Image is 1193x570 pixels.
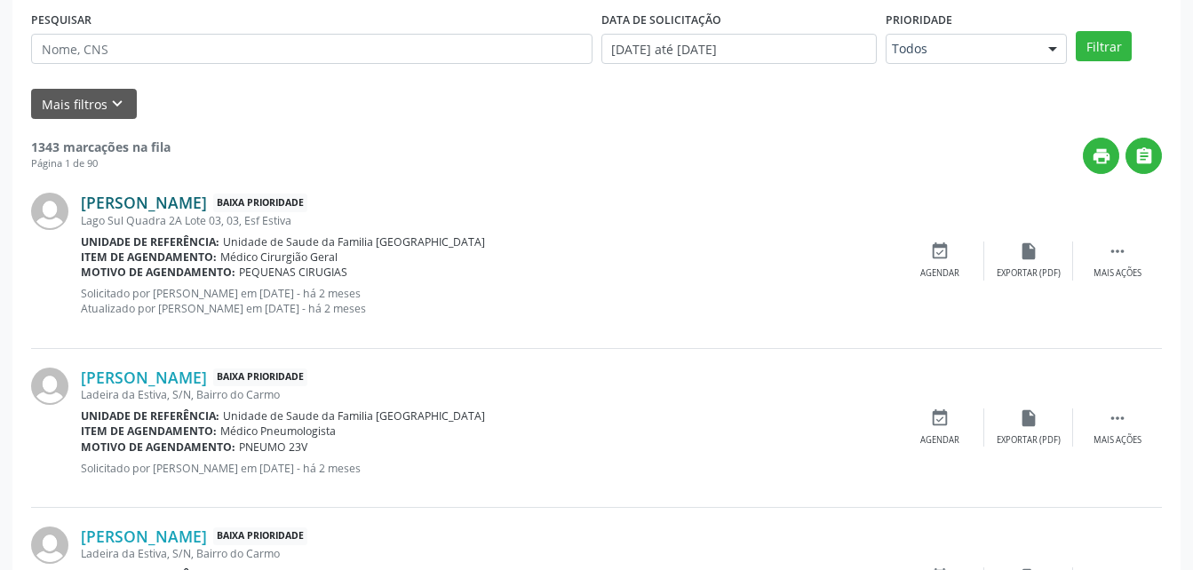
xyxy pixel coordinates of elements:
[1019,408,1038,428] i: insert_drive_file
[81,286,895,316] p: Solicitado por [PERSON_NAME] em [DATE] - há 2 meses Atualizado por [PERSON_NAME] em [DATE] - há 2...
[81,234,219,249] b: Unidade de referência:
[1094,434,1141,447] div: Mais ações
[886,6,952,34] label: Prioridade
[601,34,878,64] input: Selecione um intervalo
[930,241,950,261] i: event_available
[107,94,127,114] i: keyboard_arrow_down
[31,368,68,405] img: img
[31,89,137,120] button: Mais filtroskeyboard_arrow_down
[81,265,235,280] b: Motivo de agendamento:
[1083,138,1119,174] button: print
[920,267,959,280] div: Agendar
[220,249,338,265] span: Médico Cirurgião Geral
[81,439,235,455] b: Motivo de agendamento:
[213,527,307,546] span: Baixa Prioridade
[81,368,207,387] a: [PERSON_NAME]
[220,424,336,439] span: Médico Pneumologista
[81,387,895,402] div: Ladeira da Estiva, S/N, Bairro do Carmo
[31,193,68,230] img: img
[81,424,217,439] b: Item de agendamento:
[1134,146,1154,166] i: 
[213,368,307,387] span: Baixa Prioridade
[223,234,485,249] span: Unidade de Saude da Familia [GEOGRAPHIC_DATA]
[1125,138,1162,174] button: 
[892,40,1030,58] span: Todos
[81,408,219,424] b: Unidade de referência:
[81,249,217,265] b: Item de agendamento:
[601,6,721,34] label: DATA DE SOLICITAÇÃO
[1094,267,1141,280] div: Mais ações
[239,439,307,455] span: PNEUMO 23V
[81,193,207,212] a: [PERSON_NAME]
[997,434,1061,447] div: Exportar (PDF)
[1076,31,1132,61] button: Filtrar
[930,408,950,428] i: event_available
[213,194,307,212] span: Baixa Prioridade
[1092,146,1111,166] i: print
[81,546,895,561] div: Ladeira da Estiva, S/N, Bairro do Carmo
[997,267,1061,280] div: Exportar (PDF)
[31,6,91,34] label: PESQUISAR
[31,139,171,155] strong: 1343 marcações na fila
[223,408,485,424] span: Unidade de Saude da Familia [GEOGRAPHIC_DATA]
[81,526,207,546] a: [PERSON_NAME]
[1108,408,1127,428] i: 
[239,265,347,280] span: PEQUENAS CIRUGIAS
[81,213,895,228] div: Lago Sul Quadra 2A Lote 03, 03, Esf Estiva
[1019,241,1038,261] i: insert_drive_file
[31,526,68,564] img: img
[31,156,171,171] div: Página 1 de 90
[31,34,593,64] input: Nome, CNS
[81,461,895,476] p: Solicitado por [PERSON_NAME] em [DATE] - há 2 meses
[920,434,959,447] div: Agendar
[1108,241,1127,261] i: 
